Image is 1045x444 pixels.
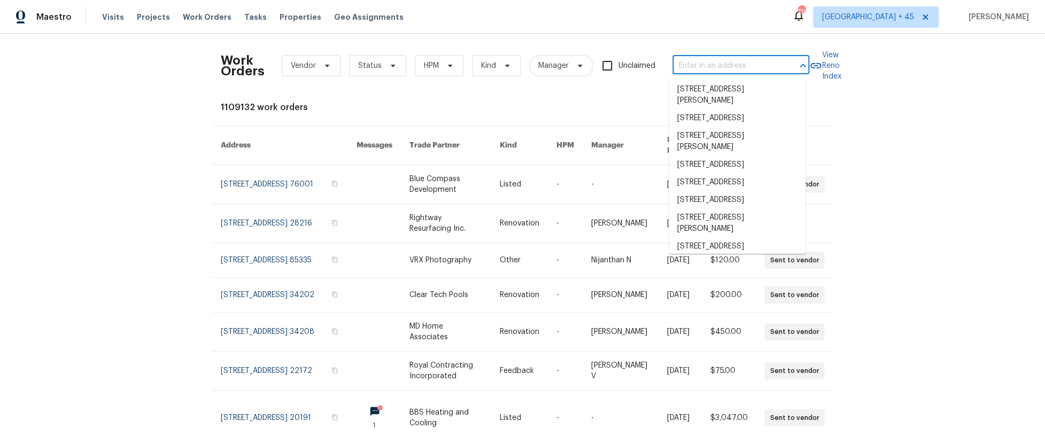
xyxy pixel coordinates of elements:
[669,191,806,209] li: [STREET_ADDRESS]
[401,165,491,204] td: Blue Compass Development
[669,238,806,255] li: [STREET_ADDRESS]
[548,165,583,204] td: -
[401,313,491,352] td: MD Home Associates
[36,12,72,22] span: Maestro
[401,352,491,391] td: Royal Contracting Incorporated
[548,204,583,243] td: -
[669,174,806,191] li: [STREET_ADDRESS]
[491,243,548,278] td: Other
[795,58,810,73] button: Close
[548,278,583,313] td: -
[964,12,1029,22] span: [PERSON_NAME]
[669,209,806,238] li: [STREET_ADDRESS][PERSON_NAME]
[491,278,548,313] td: Renovation
[401,204,491,243] td: Rightway Resurfacing Inc.
[583,313,659,352] td: [PERSON_NAME]
[221,102,825,113] div: 1109132 work orders
[491,204,548,243] td: Renovation
[330,412,339,422] button: Copy Address
[809,50,841,82] a: View Reno Index
[548,243,583,278] td: -
[481,60,496,71] span: Kind
[538,60,569,71] span: Manager
[583,126,659,165] th: Manager
[491,165,548,204] td: Listed
[401,243,491,278] td: VRX Photography
[330,179,339,189] button: Copy Address
[669,81,806,110] li: [STREET_ADDRESS][PERSON_NAME]
[669,156,806,174] li: [STREET_ADDRESS]
[221,55,265,76] h2: Work Orders
[330,255,339,264] button: Copy Address
[583,165,659,204] td: -
[491,352,548,391] td: Feedback
[583,243,659,278] td: Nijanthan N
[548,126,583,165] th: HPM
[291,60,316,71] span: Vendor
[548,313,583,352] td: -
[330,218,339,228] button: Copy Address
[583,352,659,391] td: [PERSON_NAME] V
[798,6,805,17] div: 716
[358,60,382,71] span: Status
[669,127,806,156] li: [STREET_ADDRESS][PERSON_NAME]
[330,365,339,375] button: Copy Address
[583,278,659,313] td: [PERSON_NAME]
[102,12,124,22] span: Visits
[822,12,914,22] span: [GEOGRAPHIC_DATA] + 45
[672,58,779,74] input: Enter in an address
[659,126,702,165] th: Due Date
[669,110,806,127] li: [STREET_ADDRESS]
[401,278,491,313] td: Clear Tech Pools
[330,326,339,336] button: Copy Address
[348,126,401,165] th: Messages
[491,313,548,352] td: Renovation
[401,126,491,165] th: Trade Partner
[334,12,404,22] span: Geo Assignments
[424,60,439,71] span: HPM
[330,290,339,299] button: Copy Address
[618,60,655,72] span: Unclaimed
[137,12,170,22] span: Projects
[244,13,267,21] span: Tasks
[583,204,659,243] td: [PERSON_NAME]
[212,126,349,165] th: Address
[548,352,583,391] td: -
[280,12,321,22] span: Properties
[183,12,231,22] span: Work Orders
[491,126,548,165] th: Kind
